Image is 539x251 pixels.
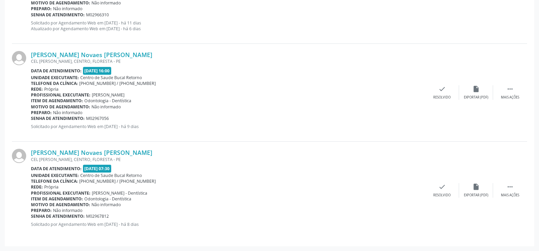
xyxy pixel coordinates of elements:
p: Solicitado por Agendamento Web em [DATE] - há 9 dias [31,124,425,129]
b: Profissional executante: [31,92,90,98]
p: Solicitado por Agendamento Web em [DATE] - há 11 dias Atualizado por Agendamento Web em [DATE] - ... [31,20,425,32]
b: Senha de atendimento: [31,12,85,18]
span: Não informado [53,110,82,115]
img: img [12,51,26,65]
b: Item de agendamento: [31,196,83,202]
b: Senha de atendimento: [31,213,85,219]
i:  [506,183,514,191]
b: Unidade executante: [31,173,79,178]
b: Rede: [31,86,43,92]
span: [PERSON_NAME] - Dentística [92,190,147,196]
span: [PHONE_NUMBER] / [PHONE_NUMBER] [79,178,156,184]
b: Motivo de agendamento: [31,202,90,208]
b: Unidade executante: [31,75,79,80]
div: CEL [PERSON_NAME], CENTRO, FLORESTA - PE [31,58,425,64]
span: [DATE] 07:30 [83,165,112,173]
span: Própria [44,86,58,92]
i: insert_drive_file [472,183,480,191]
div: Mais ações [501,193,519,198]
b: Data de atendimento: [31,166,82,172]
span: Odontologia - Dentística [84,196,131,202]
i: insert_drive_file [472,85,480,93]
img: img [12,149,26,163]
b: Telefone da clínica: [31,80,78,86]
span: M02966310 [86,12,109,18]
i: check [438,85,446,93]
div: Exportar (PDF) [464,95,488,100]
b: Rede: [31,184,43,190]
b: Profissional executante: [31,190,90,196]
span: Não informado [91,202,121,208]
b: Data de atendimento: [31,68,82,74]
span: Centro de Saude Bucal Retorno [80,173,142,178]
a: [PERSON_NAME] Novaes [PERSON_NAME] [31,51,152,58]
span: M02967056 [86,115,109,121]
i: check [438,183,446,191]
b: Preparo: [31,208,52,213]
span: Não informado [53,208,82,213]
b: Item de agendamento: [31,98,83,104]
div: Exportar (PDF) [464,193,488,198]
a: [PERSON_NAME] Novaes [PERSON_NAME] [31,149,152,156]
span: Odontologia - Dentística [84,98,131,104]
b: Preparo: [31,110,52,115]
span: [PERSON_NAME] [92,92,124,98]
b: Motivo de agendamento: [31,104,90,110]
div: CEL [PERSON_NAME], CENTRO, FLORESTA - PE [31,157,425,162]
span: Não informado [91,104,121,110]
span: M02967812 [86,213,109,219]
span: [DATE] 16:00 [83,67,112,75]
span: Centro de Saude Bucal Retorno [80,75,142,80]
b: Senha de atendimento: [31,115,85,121]
i:  [506,85,514,93]
b: Preparo: [31,6,52,12]
p: Solicitado por Agendamento Web em [DATE] - há 8 dias [31,221,425,227]
div: Resolvido [433,193,451,198]
div: Mais ações [501,95,519,100]
span: Não informado [53,6,82,12]
span: Própria [44,184,58,190]
div: Resolvido [433,95,451,100]
span: [PHONE_NUMBER] / [PHONE_NUMBER] [79,80,156,86]
b: Telefone da clínica: [31,178,78,184]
